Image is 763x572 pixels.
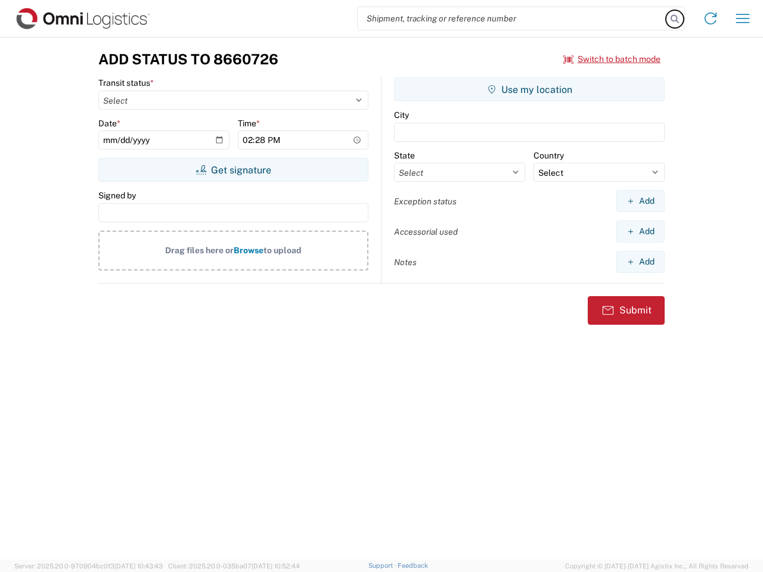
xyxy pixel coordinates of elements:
[14,562,163,570] span: Server: 2025.20.0-970904bc0f3
[394,257,417,268] label: Notes
[616,220,665,243] button: Add
[168,562,300,570] span: Client: 2025.20.0-035ba07
[165,245,234,255] span: Drag files here or
[565,561,749,571] span: Copyright © [DATE]-[DATE] Agistix Inc., All Rights Reserved
[98,77,154,88] label: Transit status
[394,196,457,207] label: Exception status
[563,49,660,69] button: Switch to batch mode
[98,190,136,201] label: Signed by
[238,118,260,129] label: Time
[394,110,409,120] label: City
[394,226,458,237] label: Accessorial used
[98,158,368,182] button: Get signature
[588,296,665,325] button: Submit
[394,77,665,101] button: Use my location
[114,562,163,570] span: [DATE] 10:43:43
[616,190,665,212] button: Add
[368,562,398,569] a: Support
[616,251,665,273] button: Add
[252,562,300,570] span: [DATE] 10:52:44
[534,150,564,161] label: Country
[263,245,302,255] span: to upload
[358,7,666,30] input: Shipment, tracking or reference number
[98,51,278,68] h3: Add Status to 8660726
[98,118,120,129] label: Date
[398,562,428,569] a: Feedback
[234,245,263,255] span: Browse
[394,150,415,161] label: State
